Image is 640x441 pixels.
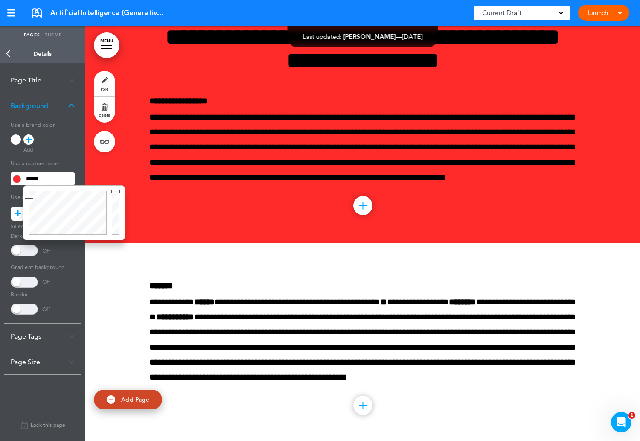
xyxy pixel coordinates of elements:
[42,307,50,312] div: Off
[101,86,108,91] span: style
[50,8,166,18] span: Artificial Intelligence (Generative AI) playMAKER Usage Policy
[482,7,521,19] span: Current Draft
[121,396,149,403] span: Add Page
[4,324,81,349] div: Page Tags
[11,190,75,202] h5: Use a photo
[21,26,43,44] a: Pages
[585,5,611,21] a: Launch
[628,412,635,419] span: 1
[4,349,81,374] div: Page Size
[11,260,75,272] h5: Gradient background
[343,32,396,41] span: [PERSON_NAME]
[4,413,81,437] a: Lock this page
[68,334,75,339] img: arrow-down@2x.png
[94,97,115,123] a: delete
[303,33,423,40] div: —
[42,248,50,254] div: Off
[107,395,115,404] img: add.svg
[4,93,81,118] div: Background
[42,279,50,285] div: Off
[611,412,631,432] iframe: Intercom live chat
[402,32,423,41] span: [DATE]
[68,103,75,108] img: arrow-down@2x.png
[11,118,75,130] h5: Use a brand color
[11,157,75,169] h5: Use a custom color
[99,112,110,117] span: delete
[68,78,75,82] img: arrow-down@2x.png
[68,359,75,364] img: arrow-down@2x.png
[303,32,342,41] span: Last updated:
[20,419,29,430] img: lock.svg
[11,229,75,241] h5: Darken background
[11,288,75,300] h5: Border
[94,71,115,96] a: style
[4,67,81,93] div: Page Title
[43,26,64,44] a: Theme
[94,32,119,58] a: MENU
[94,390,162,410] a: Add Page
